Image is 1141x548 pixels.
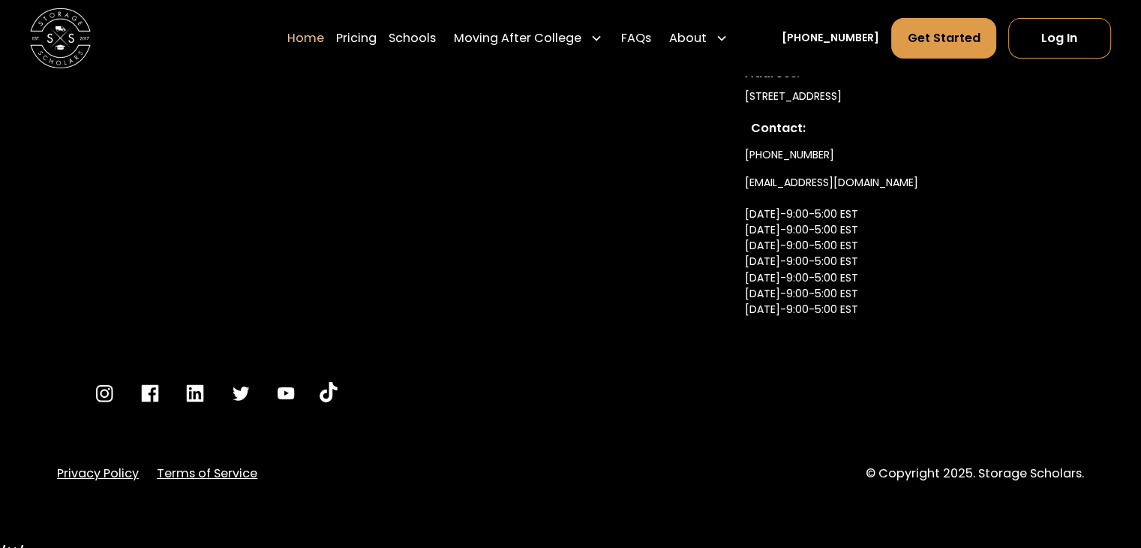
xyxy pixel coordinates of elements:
[275,382,297,405] a: Go to YouTube
[320,382,338,405] a: Go to YouTube
[454,29,581,47] div: Moving After College
[745,169,918,356] a: [EMAIL_ADDRESS][DOMAIN_NAME][DATE]-9:00-5:00 EST[DATE]-9:00-5:00 EST[DATE]-9:00-5:00 EST[DATE]-9:...
[620,17,650,59] a: FAQs
[866,465,1084,483] div: © Copyright 2025. Storage Scholars.
[336,17,377,59] a: Pricing
[745,89,1048,104] div: [STREET_ADDRESS]
[448,17,608,59] div: Moving After College
[751,119,1042,137] div: Contact:
[184,382,206,405] a: Go to LinkedIn
[669,29,707,47] div: About
[139,382,161,405] a: Go to Facebook
[93,382,116,405] a: Go to Instagram
[57,465,139,483] a: Privacy Policy
[157,465,257,483] a: Terms of Service
[389,17,436,59] a: Schools
[745,140,834,168] a: [PHONE_NUMBER]
[230,382,252,405] a: Go to Twitter
[30,8,91,68] img: Storage Scholars main logo
[663,17,734,59] div: About
[782,30,879,46] a: [PHONE_NUMBER]
[1008,17,1111,58] a: Log In
[287,17,324,59] a: Home
[891,17,995,58] a: Get Started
